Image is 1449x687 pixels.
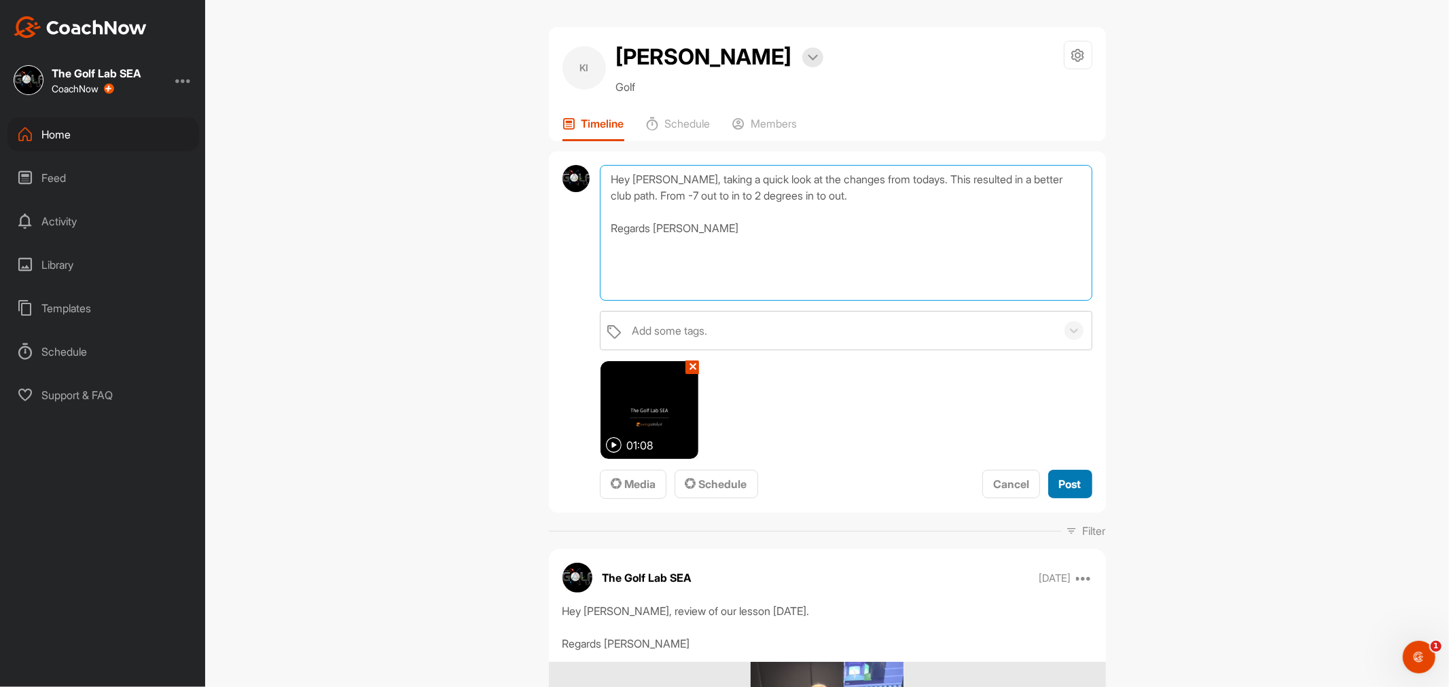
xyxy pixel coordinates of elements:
p: Members [751,117,798,130]
span: Schedule [685,477,747,491]
p: Timeline [582,117,624,130]
div: Hey [PERSON_NAME], review of our lesson [DATE]. Regards [PERSON_NAME] [562,603,1092,652]
div: Feed [7,161,199,195]
span: Media [611,477,656,491]
p: Schedule [665,117,711,130]
h2: [PERSON_NAME] [616,41,792,73]
span: Cancel [993,477,1029,491]
img: CoachNow [14,16,147,38]
button: Schedule [675,470,758,499]
p: Golf [616,79,823,95]
button: Media [600,470,666,499]
div: KI [562,46,606,90]
div: Activity [7,204,199,238]
img: arrow-down [808,54,818,61]
span: Post [1059,477,1081,491]
button: ✕ [685,360,699,374]
p: [DATE] [1039,572,1071,585]
div: Support & FAQ [7,378,199,412]
p: The Golf Lab SEA [603,570,692,586]
div: Add some tags. [632,322,707,339]
button: Cancel [982,470,1040,499]
div: Library [7,248,199,282]
div: Templates [7,291,199,325]
p: Filter [1083,523,1106,539]
textarea: Hey [PERSON_NAME], taking a quick look at the changes from todays. This resulted in a better club... [600,165,1092,301]
button: Post [1048,470,1092,499]
p: 01:08 [626,437,653,453]
iframe: Intercom live chat [1403,641,1435,673]
span: 1 [1431,641,1442,652]
img: play [606,437,622,453]
div: The Golf Lab SEA [52,68,141,79]
div: CoachNow [52,83,114,94]
img: avatar [562,563,592,593]
img: thumbnail [601,361,698,459]
div: Home [7,117,199,151]
div: Schedule [7,335,199,369]
img: avatar [562,165,590,193]
img: square_62ef3ae2dc162735c7079ee62ef76d1e.jpg [14,65,43,95]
